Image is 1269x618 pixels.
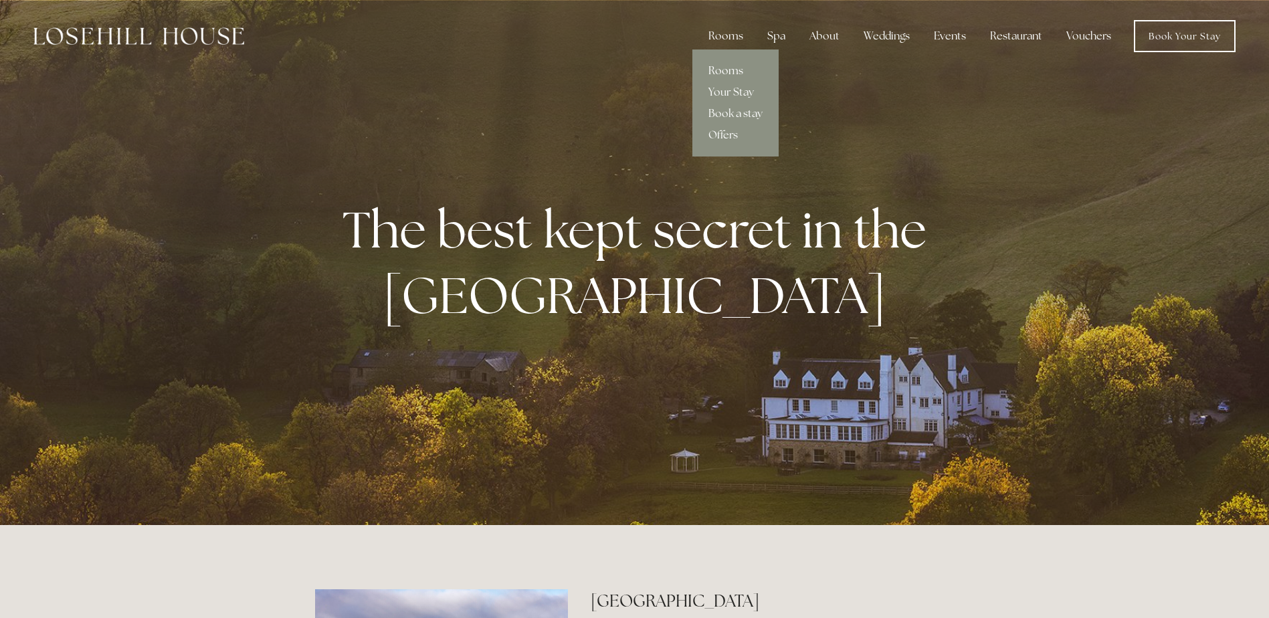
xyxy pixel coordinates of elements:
a: Vouchers [1056,23,1122,49]
strong: The best kept secret in the [GEOGRAPHIC_DATA] [343,197,937,328]
a: Book a stay [692,103,779,124]
div: About [799,23,850,49]
h2: [GEOGRAPHIC_DATA] [591,589,954,613]
div: Rooms [698,23,754,49]
a: Book Your Stay [1134,20,1236,52]
img: Losehill House [33,27,244,45]
a: Rooms [692,60,779,82]
div: Weddings [853,23,920,49]
a: Your Stay [692,82,779,103]
div: Events [923,23,977,49]
a: Offers [692,124,779,146]
div: Restaurant [979,23,1053,49]
div: Spa [757,23,796,49]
